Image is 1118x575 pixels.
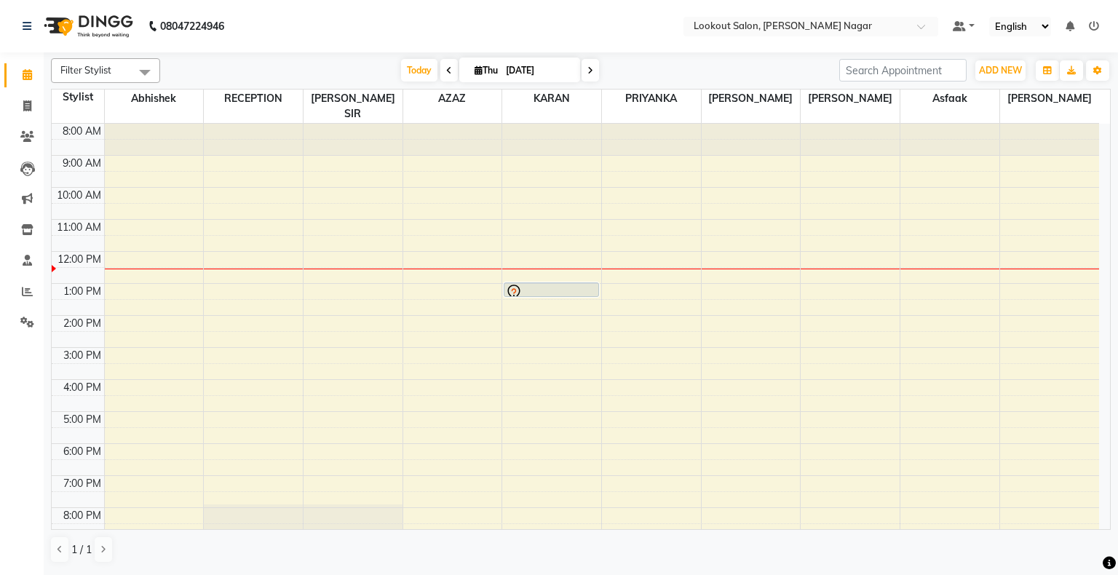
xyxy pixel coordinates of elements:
div: 9:00 AM [60,156,104,171]
span: [PERSON_NAME] [1000,90,1099,108]
span: PRIYANKA [602,90,701,108]
span: ADD NEW [979,65,1022,76]
div: 8:00 AM [60,124,104,139]
span: RECEPTION [204,90,303,108]
div: 2:00 PM [60,316,104,331]
span: Asfaak [900,90,999,108]
span: 1 / 1 [71,542,92,558]
span: [PERSON_NAME] [801,90,900,108]
div: 10:00 AM [54,188,104,203]
div: 4:00 PM [60,380,104,395]
img: logo [37,6,137,47]
div: 5:00 PM [60,412,104,427]
span: Filter Stylist [60,64,111,76]
div: Stylist [52,90,104,105]
div: 6:00 PM [60,444,104,459]
span: kARAN [502,90,601,108]
span: AZAZ [403,90,502,108]
div: 7:00 PM [60,476,104,491]
input: Search Appointment [839,59,967,82]
div: 11:00 AM [54,220,104,235]
div: [PERSON_NAME], TK01, 01:00 PM-01:30 PM, Hair Cut - Haircut With Senior Stylist ([DEMOGRAPHIC_DATA]) [504,283,598,296]
span: [PERSON_NAME] SIR [304,90,403,123]
div: 8:00 PM [60,508,104,523]
button: ADD NEW [975,60,1026,81]
span: abhishek [105,90,204,108]
span: Thu [471,65,501,76]
b: 08047224946 [160,6,224,47]
div: 1:00 PM [60,284,104,299]
span: [PERSON_NAME] [702,90,801,108]
div: 12:00 PM [55,252,104,267]
input: 2025-09-04 [501,60,574,82]
span: Today [401,59,437,82]
div: 3:00 PM [60,348,104,363]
